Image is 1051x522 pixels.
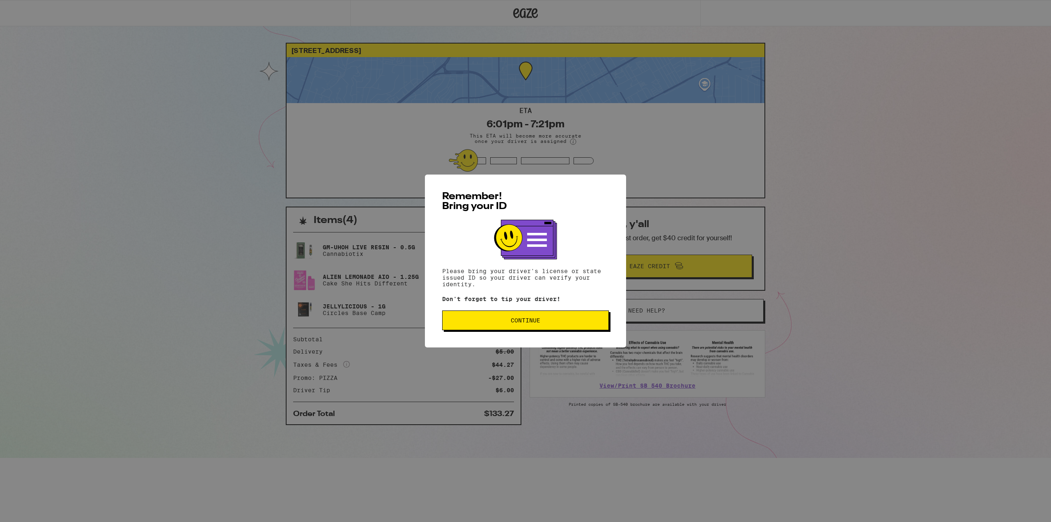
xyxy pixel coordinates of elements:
p: Please bring your driver's license or state issued ID so your driver can verify your identity. [442,268,609,287]
button: Continue [442,310,609,330]
p: Don't forget to tip your driver! [442,296,609,302]
iframe: Opens a widget where you can find more information [998,497,1043,518]
span: Continue [511,317,540,323]
span: Remember! Bring your ID [442,192,507,212]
